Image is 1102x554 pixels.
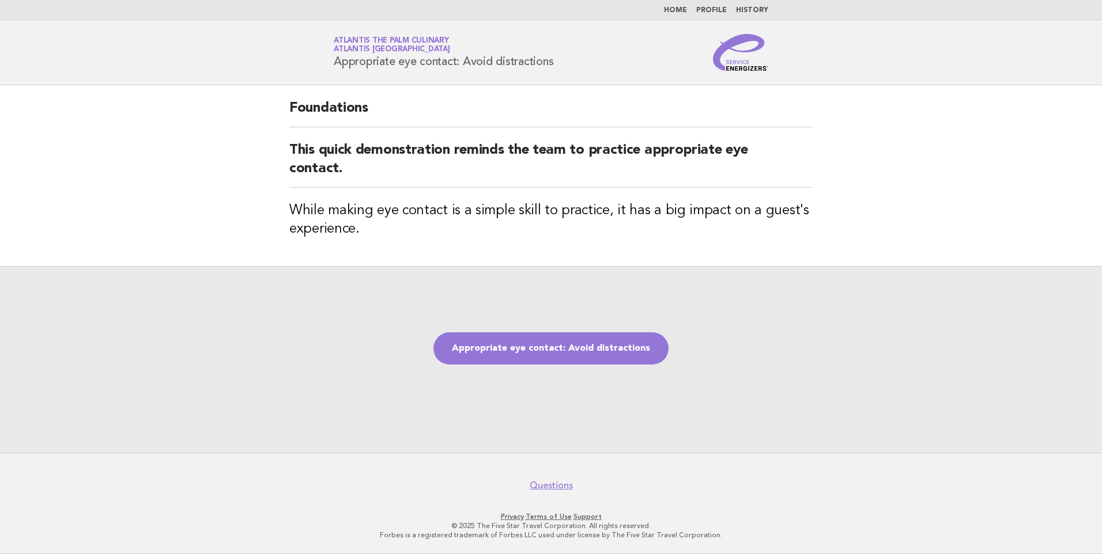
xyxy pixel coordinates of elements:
span: Atlantis [GEOGRAPHIC_DATA] [334,46,450,54]
h3: While making eye contact is a simple skill to practice, it has a big impact on a guest's experience. [289,202,813,238]
a: Questions [530,480,573,491]
h2: Foundations [289,99,813,127]
p: · · [198,512,904,521]
a: Profile [696,7,727,14]
p: © 2025 The Five Star Travel Corporation. All rights reserved. [198,521,904,530]
a: Atlantis The Palm CulinaryAtlantis [GEOGRAPHIC_DATA] [334,37,450,53]
a: Privacy [501,513,524,521]
h1: Appropriate eye contact: Avoid distractions [334,37,553,67]
a: Support [573,513,602,521]
a: Appropriate eye contact: Avoid distractions [433,332,669,365]
a: Home [664,7,687,14]
h2: This quick demonstration reminds the team to practice appropriate eye contact. [289,141,813,188]
img: Service Energizers [713,34,768,71]
p: Forbes is a registered trademark of Forbes LLC used under license by The Five Star Travel Corpora... [198,530,904,540]
a: Terms of Use [526,513,572,521]
a: History [736,7,768,14]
